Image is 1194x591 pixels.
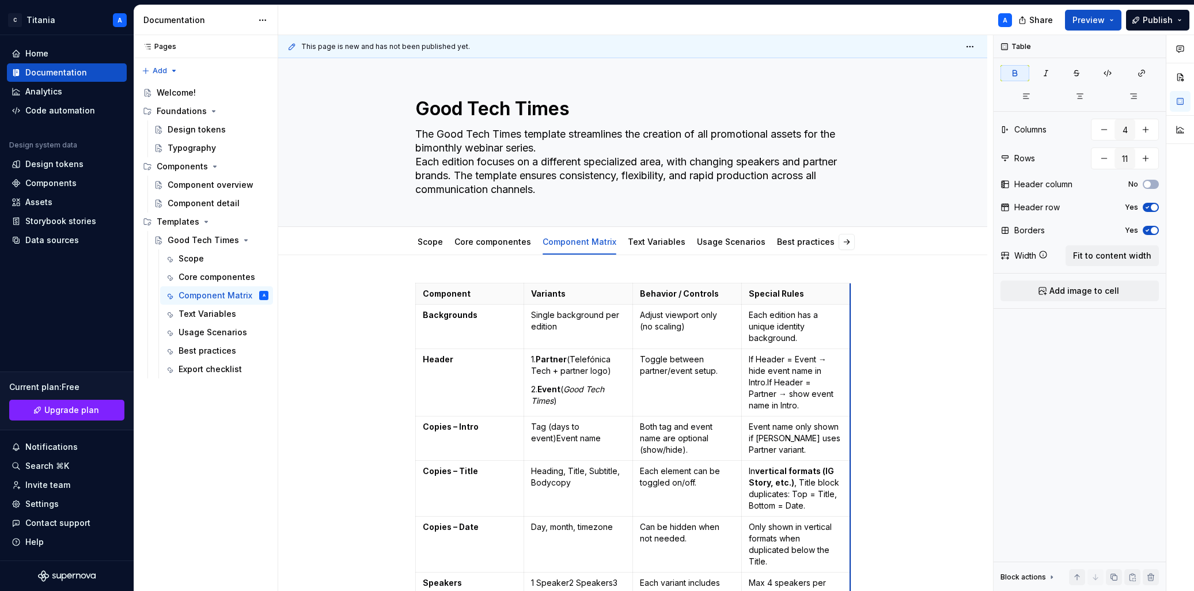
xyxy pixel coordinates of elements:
[138,84,273,102] a: Welcome!
[1000,281,1159,301] button: Add image to cell
[1003,16,1007,25] div: A
[640,354,734,377] p: Toggle between partner/event setup.
[8,13,22,27] div: C
[628,237,685,247] a: Text Variables
[160,249,273,268] a: Scope
[749,465,843,512] p: In , Title block duplicates: Top = Title, Bottom = Date.
[640,289,719,298] strong: Behavior / Controls
[1066,245,1159,266] button: Fit to content width
[543,237,616,247] a: Component Matrix
[7,82,127,101] a: Analytics
[1072,14,1105,26] span: Preview
[623,229,690,253] div: Text Variables
[38,570,96,582] svg: Supernova Logo
[9,400,124,420] a: Upgrade plan
[777,237,835,247] a: Best practices
[749,421,843,456] p: Event name only shown if [PERSON_NAME] uses Partner variant.
[749,289,804,298] strong: Special Rules
[413,229,448,253] div: Scope
[7,514,127,532] button: Contact support
[1073,250,1151,262] span: Fit to content width
[179,327,247,338] div: Usage Scenarios
[25,479,70,491] div: Invite team
[7,476,127,494] a: Invite team
[1125,203,1138,212] label: Yes
[1013,10,1060,31] button: Share
[25,177,77,189] div: Components
[640,521,734,544] p: Can be hidden when not needed.
[749,466,836,487] strong: vertical formats (IG Story, etc.)
[1014,250,1036,262] div: Width
[640,309,734,332] p: Adjust viewport only (no scaling)
[454,237,531,247] a: Core componentes
[138,42,176,51] div: Pages
[25,517,90,529] div: Contact support
[160,305,273,323] a: Text Variables
[531,309,626,332] p: Single background per edition
[160,342,273,360] a: Best practices
[531,521,626,533] p: Day, month, timezone
[640,465,734,488] p: Each element can be toggled on/off.
[157,216,199,228] div: Templates
[9,381,124,393] div: Current plan : Free
[160,268,273,286] a: Core componentes
[25,498,59,510] div: Settings
[531,289,566,298] strong: Variants
[149,194,273,213] a: Component detail
[1000,573,1046,582] div: Block actions
[25,196,52,208] div: Assets
[157,87,196,99] div: Welcome!
[179,271,255,283] div: Core componentes
[149,139,273,157] a: Typography
[1049,285,1119,297] span: Add image to cell
[7,212,127,230] a: Storybook stories
[7,155,127,173] a: Design tokens
[423,578,462,588] strong: Speakers
[26,14,55,26] div: Titania
[25,86,62,97] div: Analytics
[263,290,266,301] div: A
[1128,180,1138,189] label: No
[1014,202,1060,213] div: Header row
[1000,569,1056,585] div: Block actions
[149,231,273,249] a: Good Tech Times
[44,404,99,416] span: Upgrade plan
[138,63,181,79] button: Add
[160,323,273,342] a: Usage Scenarios
[7,44,127,63] a: Home
[179,308,236,320] div: Text Variables
[418,237,443,247] a: Scope
[25,48,48,59] div: Home
[697,237,765,247] a: Usage Scenarios
[1029,14,1053,26] span: Share
[25,234,79,246] div: Data sources
[413,125,848,199] textarea: The Good Tech Times template streamlines the creation of all promotional assets for the bimonthly...
[423,522,479,532] strong: Copies – Date
[179,290,252,301] div: Component Matrix
[25,536,44,548] div: Help
[772,229,839,253] div: Best practices
[149,120,273,139] a: Design tokens
[160,286,273,305] a: Component MatrixA
[25,67,87,78] div: Documentation
[423,289,471,298] strong: Component
[7,495,127,513] a: Settings
[640,421,734,456] p: Both tag and event name are optional (show/hide).
[413,95,848,123] textarea: Good Tech Times
[450,229,536,253] div: Core componentes
[531,384,626,407] p: 2. ( )
[149,176,273,194] a: Component overview
[168,142,216,154] div: Typography
[25,158,84,170] div: Design tokens
[153,66,167,75] span: Add
[25,215,96,227] div: Storybook stories
[168,179,253,191] div: Component overview
[1014,153,1035,164] div: Rows
[423,354,453,364] strong: Header
[138,213,273,231] div: Templates
[2,7,131,32] button: CTitaniaA
[9,141,77,150] div: Design system data
[749,354,843,411] p: If Header = Event → hide event name in Intro.If Header = Partner → show event name in Intro.
[1143,14,1173,26] span: Publish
